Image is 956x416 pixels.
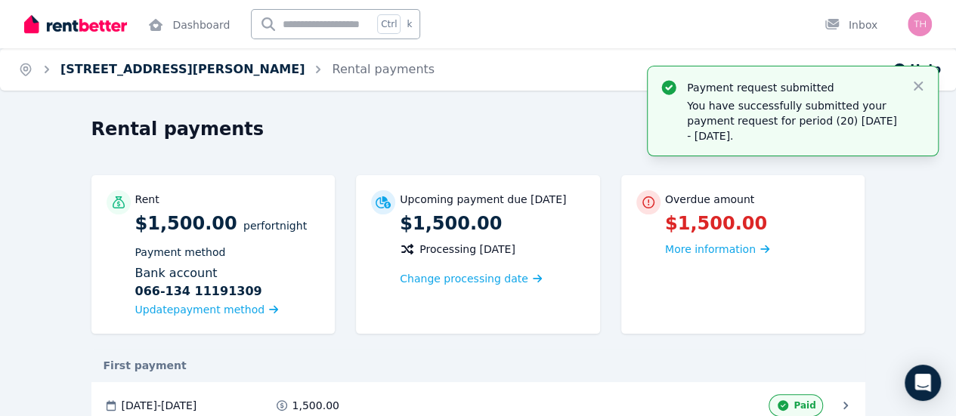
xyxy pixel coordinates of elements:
span: Processing [DATE] [419,242,515,257]
div: Bank account [135,264,320,300]
span: Change processing date [400,271,528,286]
p: $1,500.00 [135,211,320,319]
p: $1,500.00 [400,211,585,236]
p: $1,500.00 [665,211,850,236]
span: Paid [794,399,815,411]
span: Update payment method [135,304,265,316]
img: Dissanayake Mudiyanselage Thiwanka Kaviswara Dissanayake [908,12,932,36]
span: Ctrl [377,14,401,34]
span: per Fortnight [243,220,307,232]
span: k [407,18,412,30]
div: First payment [91,358,865,373]
p: Rent [135,192,159,207]
h1: Rental payments [91,117,265,141]
div: Open Intercom Messenger [905,365,941,401]
p: Payment method [135,245,320,260]
span: [DATE] - [DATE] [122,398,197,413]
p: Payment request submitted [687,80,899,95]
p: Upcoming payment due [DATE] [400,192,566,207]
a: Rental payments [332,62,435,76]
img: RentBetter [24,13,127,35]
a: [STREET_ADDRESS][PERSON_NAME] [60,62,305,76]
p: Overdue amount [665,192,754,207]
button: Help [892,60,941,79]
a: Change processing date [400,271,542,286]
b: 066-134 11191309 [135,282,262,300]
p: You have successfully submitted your payment request for period (20) [DATE] - [DATE]. [687,98,899,143]
span: More information [665,243,756,255]
div: Inbox [825,17,877,32]
span: 1,500.00 [292,398,339,413]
